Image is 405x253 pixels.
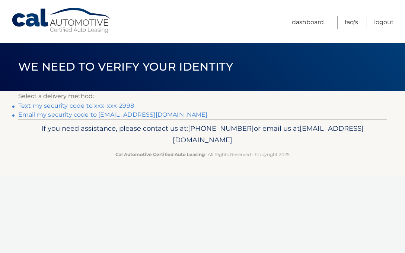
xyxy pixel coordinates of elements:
[18,102,134,109] a: Text my security code to xxx-xxx-2998
[29,150,376,158] p: - All Rights Reserved - Copyright 2025
[115,152,205,157] strong: Cal Automotive Certified Auto Leasing
[18,91,387,101] p: Select a delivery method:
[18,111,208,118] a: Email my security code to [EMAIL_ADDRESS][DOMAIN_NAME]
[11,7,112,34] a: Cal Automotive
[29,123,376,146] p: If you need assistance, please contact us at: or email us at
[188,124,254,133] span: [PHONE_NUMBER]
[292,16,324,29] a: Dashboard
[18,60,233,74] span: We need to verify your identity
[374,16,394,29] a: Logout
[345,16,358,29] a: FAQ's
